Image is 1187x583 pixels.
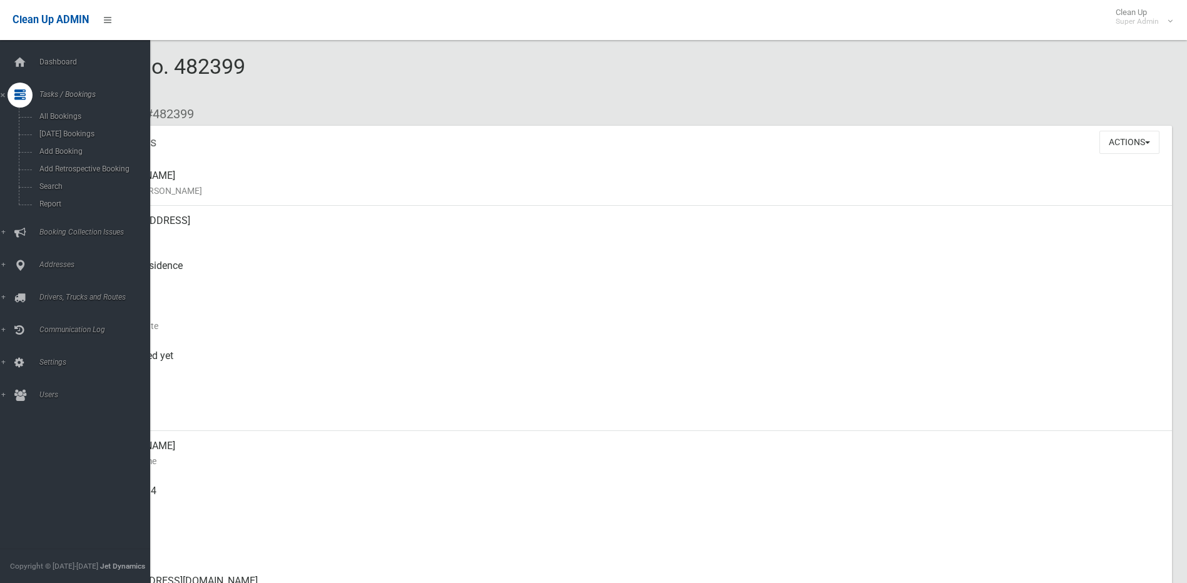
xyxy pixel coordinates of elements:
span: Tasks / Bookings [36,90,160,99]
span: Users [36,390,160,399]
div: [PERSON_NAME] [100,431,1162,476]
div: [DATE] [100,386,1162,431]
span: Report [36,200,149,208]
span: Drivers, Trucks and Routes [36,293,160,302]
span: Booking Collection Issues [36,228,160,236]
small: Address [100,228,1162,243]
span: Search [36,182,149,191]
span: All Bookings [36,112,149,121]
small: Mobile [100,499,1162,514]
span: Copyright © [DATE]-[DATE] [10,562,98,570]
div: [DATE] [100,296,1162,341]
small: Collection Date [100,318,1162,333]
span: Booking No. 482399 [55,54,245,103]
span: [DATE] Bookings [36,129,149,138]
div: [STREET_ADDRESS] [100,206,1162,251]
small: Landline [100,544,1162,559]
strong: Jet Dynamics [100,562,145,570]
span: Settings [36,358,160,367]
span: Communication Log [36,325,160,334]
button: Actions [1099,131,1159,154]
li: #482399 [136,103,194,126]
small: Zone [100,408,1162,423]
span: Add Retrospective Booking [36,165,149,173]
small: Contact Name [100,454,1162,469]
div: Front of Residence [100,251,1162,296]
span: Add Booking [36,147,149,156]
div: Not collected yet [100,341,1162,386]
div: None given [100,521,1162,566]
small: Name of [PERSON_NAME] [100,183,1162,198]
div: 0410608984 [100,476,1162,521]
small: Super Admin [1116,17,1159,26]
span: Dashboard [36,58,160,66]
span: Clean Up [1109,8,1171,26]
small: Pickup Point [100,273,1162,288]
span: Addresses [36,260,160,269]
div: [PERSON_NAME] [100,161,1162,206]
span: Clean Up ADMIN [13,14,89,26]
small: Collected At [100,363,1162,378]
